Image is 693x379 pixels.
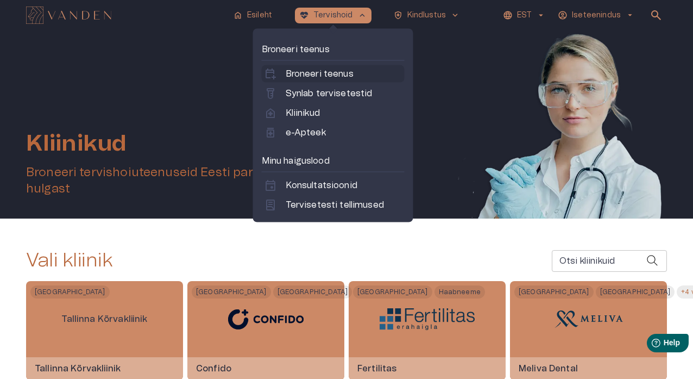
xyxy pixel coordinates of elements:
h2: Vali kliinik [26,249,112,272]
a: lab_profileTervisetesti tellimused [264,198,402,212]
span: home_health [264,107,277,120]
p: Tallinna Kõrvakliinik [53,304,156,334]
span: event [264,179,277,192]
button: health_and_safetyKindlustuskeyboard_arrow_down [389,8,465,23]
span: keyboard_arrow_down [450,10,460,20]
span: calendar_add_on [264,67,277,80]
p: EST [517,10,532,21]
span: [GEOGRAPHIC_DATA] [596,287,675,297]
iframe: Help widget launcher [608,330,693,360]
p: Iseteenindus [572,10,621,21]
span: labs [264,87,277,100]
span: [GEOGRAPHIC_DATA] [273,287,352,297]
p: Broneeri teenus [286,67,354,80]
p: Kliinikud [286,107,320,120]
p: Broneeri teenus [262,43,405,56]
p: Konsultatsioonid [286,179,357,192]
img: Meliva Dental logo [548,303,629,335]
p: e-Apteek [286,126,326,139]
button: open search modal [645,4,667,26]
span: medication [264,126,277,139]
img: Woman with doctor's equipment [450,30,667,357]
img: Fertilitas logo [380,308,475,330]
a: home_healthKliinikud [264,107,402,120]
p: Synlab tervisetestid [286,87,373,100]
p: Kindlustus [407,10,446,21]
span: home [233,10,243,20]
span: [GEOGRAPHIC_DATA] [514,287,594,297]
button: ecg_heartTervishoidkeyboard_arrow_up [295,8,371,23]
h5: Broneeri tervishoiuteenuseid Eesti parimate kliinikute hulgast [26,165,378,197]
p: Minu haiguslood [262,154,405,167]
button: EST [501,8,547,23]
span: lab_profile [264,198,277,212]
h1: Kliinikud [26,131,378,156]
img: Confido logo [218,300,313,338]
a: labsSynlab tervisetestid [264,87,402,100]
p: Tervishoid [313,10,353,21]
span: keyboard_arrow_up [357,10,367,20]
span: Haabneeme [434,287,485,297]
span: ecg_heart [299,10,309,20]
button: Iseteenindusarrow_drop_down [556,8,637,23]
span: search [650,9,663,22]
p: Esileht [247,10,272,21]
span: health_and_safety [393,10,403,20]
span: arrow_drop_down [625,10,635,20]
span: [GEOGRAPHIC_DATA] [353,287,432,297]
button: homeEsileht [229,8,278,23]
span: [GEOGRAPHIC_DATA] [30,287,110,297]
a: medicatione-Apteek [264,126,402,139]
a: calendar_add_onBroneeri teenus [264,67,402,80]
span: [GEOGRAPHIC_DATA] [192,287,271,297]
a: eventKonsultatsioonid [264,179,402,192]
img: Vanden logo [26,7,111,24]
p: Tervisetesti tellimused [286,198,384,212]
a: Navigate to homepage [26,8,224,23]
